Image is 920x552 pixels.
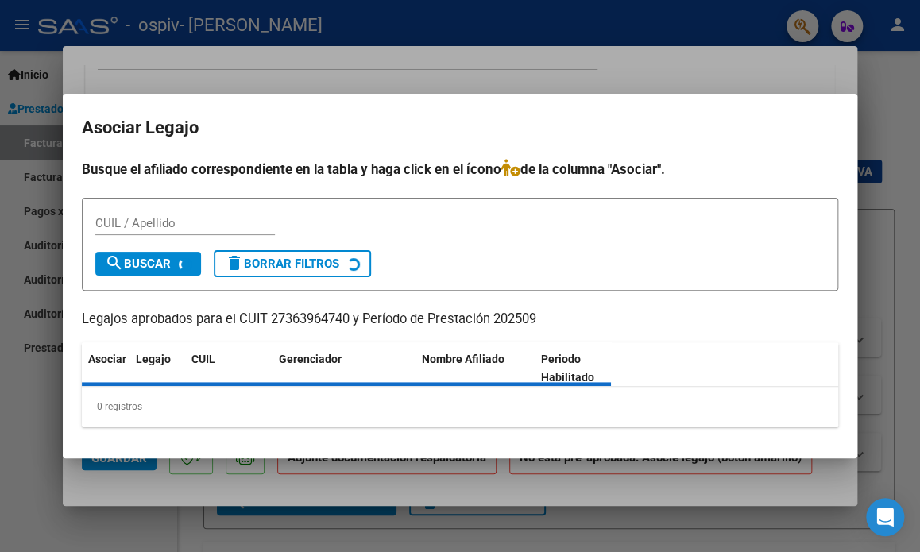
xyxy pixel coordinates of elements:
[191,353,215,365] span: CUIL
[95,252,201,276] button: Buscar
[416,342,535,395] datatable-header-cell: Nombre Afiliado
[136,353,171,365] span: Legajo
[422,353,504,365] span: Nombre Afiliado
[866,498,904,536] div: Open Intercom Messenger
[214,250,371,277] button: Borrar Filtros
[105,253,124,272] mat-icon: search
[273,342,416,395] datatable-header-cell: Gerenciador
[82,310,838,330] p: Legajos aprobados para el CUIT 27363964740 y Período de Prestación 202509
[82,387,838,427] div: 0 registros
[105,257,171,271] span: Buscar
[185,342,273,395] datatable-header-cell: CUIL
[82,342,129,395] datatable-header-cell: Asociar
[129,342,185,395] datatable-header-cell: Legajo
[541,353,594,384] span: Periodo Habilitado
[279,353,342,365] span: Gerenciador
[82,113,838,143] h2: Asociar Legajo
[88,353,126,365] span: Asociar
[225,257,339,271] span: Borrar Filtros
[82,159,838,179] h4: Busque el afiliado correspondiente en la tabla y haga click en el ícono de la columna "Asociar".
[225,253,244,272] mat-icon: delete
[535,342,642,395] datatable-header-cell: Periodo Habilitado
